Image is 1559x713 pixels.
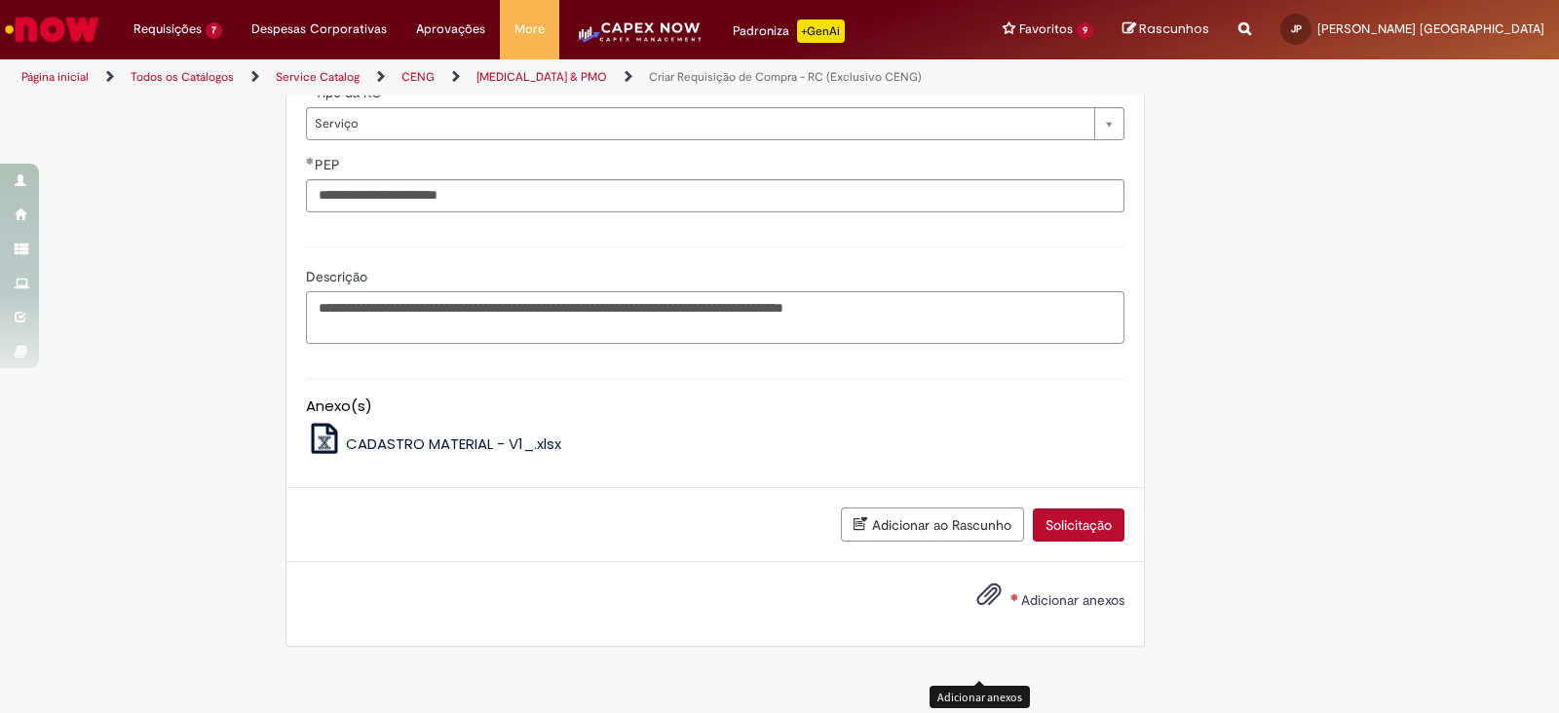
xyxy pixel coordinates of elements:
span: 9 [1077,22,1093,39]
a: Todos os Catálogos [131,69,234,85]
span: Despesas Corporativas [251,19,387,39]
span: Tipo da RC [315,84,385,101]
span: CADASTRO MATERIAL - V1_.xlsx [346,433,561,454]
a: Service Catalog [276,69,360,85]
a: CENG [401,69,435,85]
a: Página inicial [21,69,89,85]
a: Rascunhos [1122,20,1209,39]
a: CADASTRO MATERIAL - V1_.xlsx [306,433,562,454]
span: More [514,19,545,39]
span: Favoritos [1019,19,1073,39]
button: Adicionar anexos [971,577,1007,621]
a: Criar Requisição de Compra - RC (Exclusivo CENG) [649,69,922,85]
span: [PERSON_NAME] [GEOGRAPHIC_DATA] [1317,20,1544,37]
span: Rascunhos [1139,19,1209,38]
div: Adicionar anexos [930,686,1030,708]
span: Serviço [315,108,1084,139]
div: Padroniza [733,19,845,43]
img: ServiceNow [2,10,102,49]
button: Adicionar ao Rascunho [841,507,1024,542]
ul: Trilhas de página [15,59,1025,95]
button: Solicitação [1033,508,1124,542]
span: JP [1291,22,1302,35]
textarea: Descrição [306,291,1124,344]
span: PEP [315,156,344,173]
p: +GenAi [797,19,845,43]
span: Adicionar anexos [1021,591,1124,609]
a: [MEDICAL_DATA] & PMO [476,69,607,85]
span: Requisições [133,19,202,39]
span: Descrição [306,268,371,285]
input: PEP [306,179,1124,212]
img: CapexLogo5.png [574,19,703,58]
span: Obrigatório Preenchido [306,157,315,165]
span: Aprovações [416,19,485,39]
span: 7 [206,22,222,39]
h5: Anexo(s) [306,398,1124,415]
